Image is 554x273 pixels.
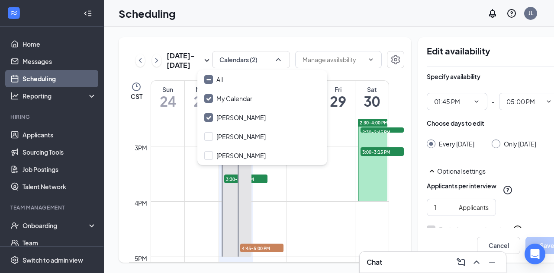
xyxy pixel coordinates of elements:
[456,257,466,267] svg: ComposeMessage
[131,92,142,101] span: CST
[471,257,482,267] svg: ChevronUp
[10,204,95,211] div: Team Management
[439,225,508,234] div: Exclusive to one location
[504,140,536,148] div: Only [DATE]
[360,120,388,126] span: 2:30-4:00 PM
[387,51,404,70] a: Settings
[506,8,517,19] svg: QuestionInfo
[473,98,480,105] svg: ChevronDown
[152,55,161,66] svg: ChevronRight
[512,225,523,235] svg: QuestionInfo
[10,256,19,264] svg: Settings
[528,10,533,17] div: JL
[133,143,149,152] div: 3pm
[23,221,89,230] div: Onboarding
[459,203,489,212] div: Applicants
[185,85,219,94] div: Mon
[427,46,553,56] h2: Edit availability
[84,9,92,18] svg: Collapse
[10,9,18,17] svg: WorkstreamLogo
[23,256,83,264] div: Switch to admin view
[487,8,498,19] svg: Notifications
[387,51,404,68] button: Settings
[10,92,19,100] svg: Analysis
[240,244,283,252] span: 4:45-5:00 PM
[23,143,97,161] a: Sourcing Tools
[390,54,401,65] svg: Settings
[133,254,149,263] div: 5pm
[23,161,97,178] a: Job Postings
[454,255,468,269] button: ComposeMessage
[119,6,176,21] h1: Scheduling
[470,255,483,269] button: ChevronUp
[427,72,480,81] div: Specify availability
[439,140,474,148] div: Every [DATE]
[10,113,95,121] div: Hiring
[367,257,382,267] h3: Chat
[167,51,202,70] h3: [DATE] - [DATE]
[23,234,97,251] a: Team
[321,81,355,113] a: August 29, 2025
[321,94,355,108] h1: 29
[427,166,437,176] svg: SmallChevronUp
[525,244,545,264] div: Open Intercom Messenger
[23,178,97,195] a: Talent Network
[355,85,389,94] div: Sat
[487,257,497,267] svg: Minimize
[152,54,161,67] button: ChevronRight
[151,85,184,94] div: Sun
[23,70,97,87] a: Scheduling
[23,35,97,53] a: Home
[23,126,97,143] a: Applicants
[10,221,19,230] svg: UserCheck
[427,119,484,127] div: Choose days to edit
[274,55,283,64] svg: ChevronUp
[485,255,499,269] button: Minimize
[477,237,520,254] button: Cancel
[361,147,404,156] span: 3:00-3:15 PM
[367,56,374,63] svg: ChevronDown
[151,94,184,108] h1: 24
[545,98,552,105] svg: ChevronDown
[321,85,355,94] div: Fri
[136,55,145,66] svg: ChevronLeft
[151,81,184,113] a: August 24, 2025
[133,198,149,208] div: 4pm
[224,175,267,183] span: 3:30-3:45 PM
[131,82,142,92] svg: Clock
[185,81,219,113] a: August 25, 2025
[361,127,404,136] span: 2:30-2:45 PM
[303,55,364,64] input: Manage availability
[202,55,212,66] svg: SmallChevronDown
[185,94,219,108] h1: 25
[135,54,145,67] button: ChevronLeft
[212,51,290,68] button: Calendars (2)ChevronUp
[355,81,389,113] a: August 30, 2025
[23,53,97,70] a: Messages
[355,94,389,108] h1: 30
[427,181,496,190] div: Applicants per interview
[502,185,513,195] svg: QuestionInfo
[23,92,97,100] div: Reporting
